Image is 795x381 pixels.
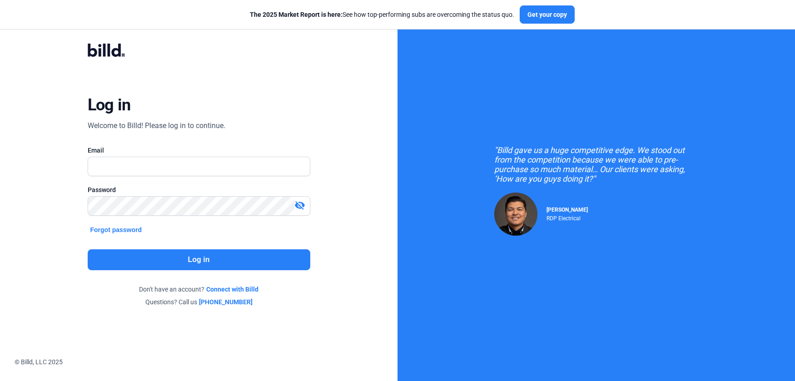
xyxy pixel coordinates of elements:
[294,200,305,211] mat-icon: visibility_off
[547,213,588,222] div: RDP Electrical
[88,120,225,131] div: Welcome to Billd! Please log in to continue.
[250,11,343,18] span: The 2025 Market Report is here:
[88,185,310,194] div: Password
[206,285,258,294] a: Connect with Billd
[88,146,310,155] div: Email
[88,225,145,235] button: Forgot password
[494,193,537,236] img: Raul Pacheco
[199,297,253,307] a: [PHONE_NUMBER]
[494,145,699,183] div: "Billd gave us a huge competitive edge. We stood out from the competition because we were able to...
[547,207,588,213] span: [PERSON_NAME]
[88,297,310,307] div: Questions? Call us
[250,10,514,19] div: See how top-performing subs are overcoming the status quo.
[88,285,310,294] div: Don't have an account?
[520,5,575,24] button: Get your copy
[88,249,310,270] button: Log in
[88,95,131,115] div: Log in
